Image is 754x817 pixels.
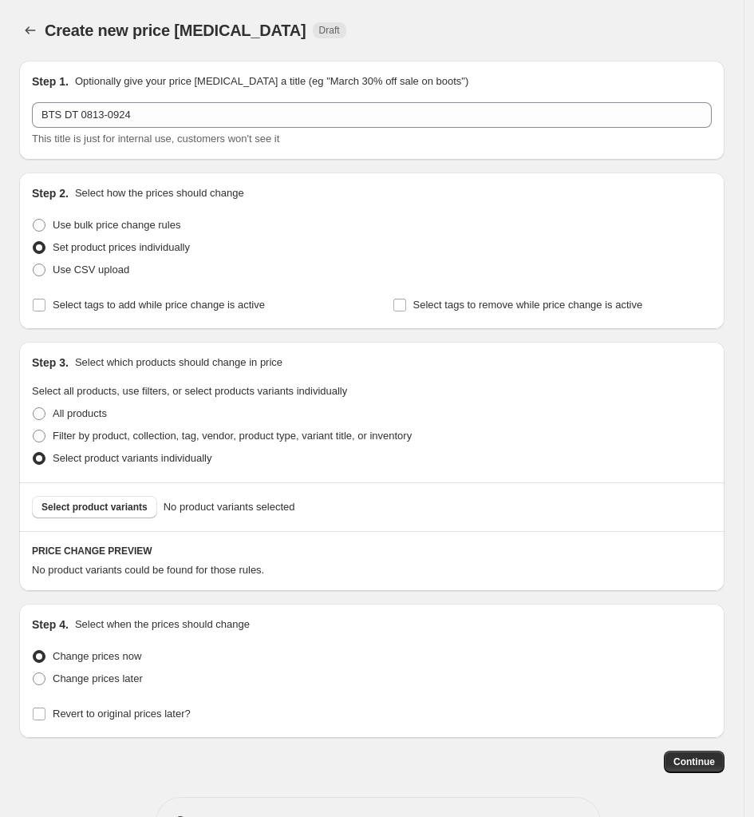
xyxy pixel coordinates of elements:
span: Change prices later [53,672,143,684]
p: Select when the prices should change [75,617,250,633]
h6: PRICE CHANGE PREVIEW [32,545,712,557]
button: Continue [664,751,724,773]
span: This title is just for internal use, customers won't see it [32,133,279,145]
p: Select which products should change in price [75,355,282,371]
span: Use bulk price change rules [53,219,180,231]
span: All products [53,407,107,419]
span: No product variants could be found for those rules. [32,564,264,576]
button: Select product variants [32,496,157,518]
span: Set product prices individually [53,241,190,253]
button: Price change jobs [19,19,41,42]
span: Continue [673,756,715,768]
p: Select how the prices should change [75,185,244,201]
span: Create new price [MEDICAL_DATA] [45,22,306,39]
span: Select all products, use filters, or select products variants individually [32,385,347,397]
h2: Step 2. [32,185,69,201]
input: 30% off holiday sale [32,102,712,128]
h2: Step 4. [32,617,69,633]
span: Revert to original prices later? [53,708,191,720]
span: Draft [319,24,340,37]
span: Select tags to add while price change is active [53,299,265,311]
h2: Step 3. [32,355,69,371]
span: Use CSV upload [53,264,129,276]
span: Select tags to remove while price change is active [413,299,643,311]
span: No product variants selected [164,499,295,515]
span: Select product variants individually [53,452,211,464]
p: Optionally give your price [MEDICAL_DATA] a title (eg "March 30% off sale on boots") [75,73,468,89]
span: Filter by product, collection, tag, vendor, product type, variant title, or inventory [53,430,412,442]
h2: Step 1. [32,73,69,89]
span: Change prices now [53,650,141,662]
span: Select product variants [41,501,148,514]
